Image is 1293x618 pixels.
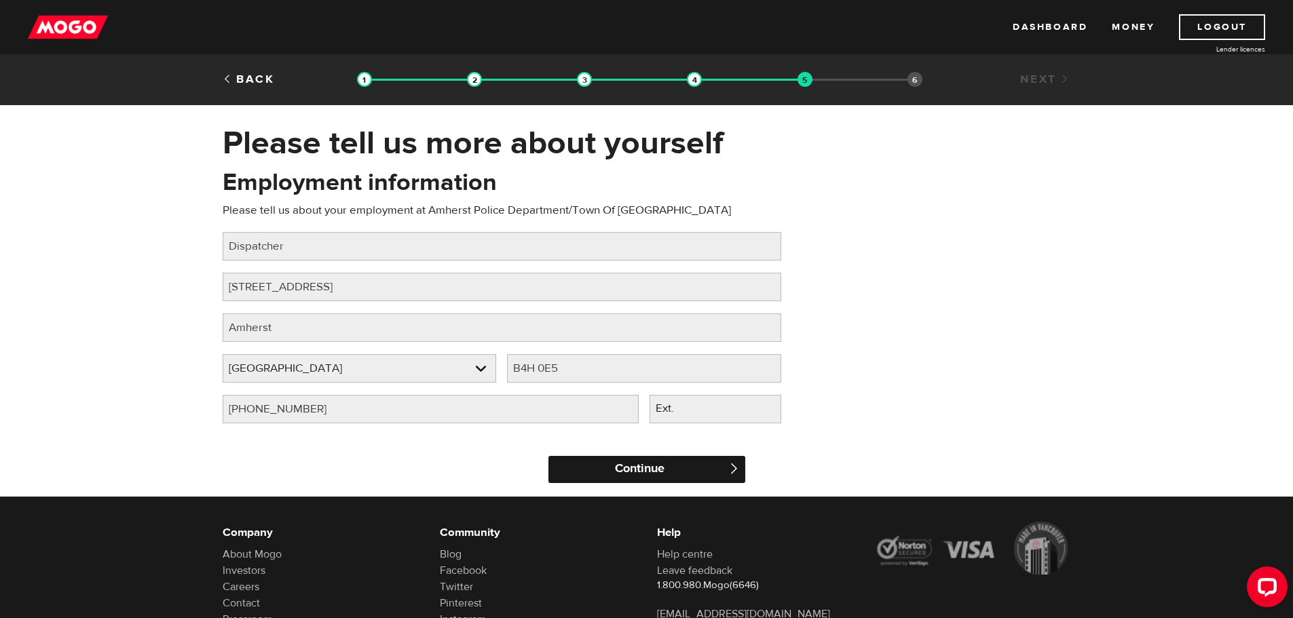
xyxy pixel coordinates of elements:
[223,596,260,610] a: Contact
[440,524,637,541] h6: Community
[223,168,497,197] h2: Employment information
[1236,561,1293,618] iframe: LiveChat chat widget
[223,580,259,594] a: Careers
[1163,44,1265,54] a: Lender licences
[548,456,745,483] input: Continue
[223,524,419,541] h6: Company
[223,72,275,87] a: Back
[440,596,482,610] a: Pinterest
[1112,14,1155,40] a: Money
[577,72,592,87] img: transparent-188c492fd9eaac0f573672f40bb141c2.gif
[1013,14,1087,40] a: Dashboard
[657,579,854,592] p: 1.800.980.Mogo(6646)
[798,72,812,87] img: transparent-188c492fd9eaac0f573672f40bb141c2.gif
[223,547,282,561] a: About Mogo
[440,564,487,577] a: Facebook
[440,547,462,561] a: Blog
[1179,14,1265,40] a: Logout
[657,524,854,541] h6: Help
[467,72,482,87] img: transparent-188c492fd9eaac0f573672f40bb141c2.gif
[440,580,473,594] a: Twitter
[650,395,702,423] label: Ext.
[687,72,702,87] img: transparent-188c492fd9eaac0f573672f40bb141c2.gif
[657,547,713,561] a: Help centre
[1020,72,1070,87] a: Next
[357,72,372,87] img: transparent-188c492fd9eaac0f573672f40bb141c2.gif
[657,564,732,577] a: Leave feedback
[223,564,265,577] a: Investors
[874,522,1071,575] img: legal-icons-92a2ffecb4d32d839781d1b4e4802d7b.png
[28,14,108,40] img: mogo_logo-11ee424be714fa7cbb0f0f49df9e16ec.png
[223,125,1071,161] h1: Please tell us more about yourself
[223,202,781,218] p: Please tell us about your employment at Amherst Police Department/Town Of [GEOGRAPHIC_DATA]
[728,463,740,474] span: 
